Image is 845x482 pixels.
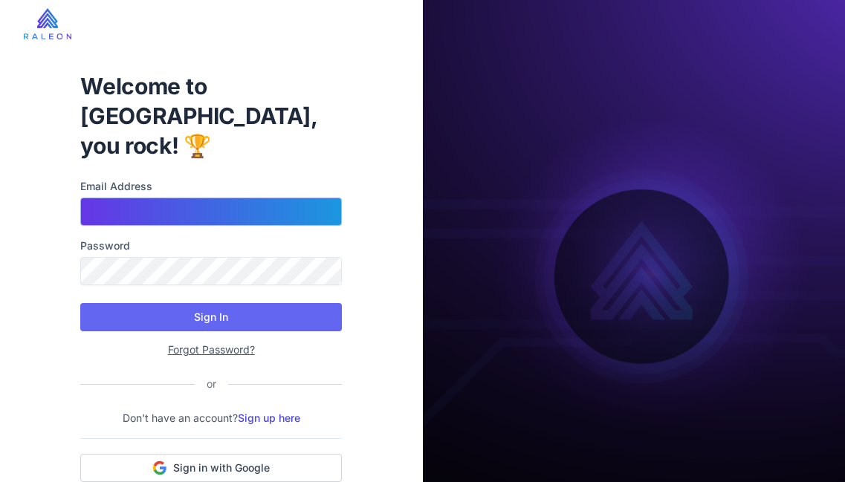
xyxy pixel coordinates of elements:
button: Sign in with Google [80,454,342,482]
a: Forgot Password? [168,343,255,356]
a: Sign up here [238,411,300,424]
button: Sign In [80,303,342,331]
span: Sign in with Google [173,460,270,475]
div: or [195,376,228,392]
label: Email Address [80,178,342,195]
label: Password [80,238,342,254]
h1: Welcome to [GEOGRAPHIC_DATA], you rock! 🏆 [80,71,342,160]
img: raleon-logo-whitebg.9aac0268.jpg [24,8,71,39]
p: Don't have an account? [80,410,342,426]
